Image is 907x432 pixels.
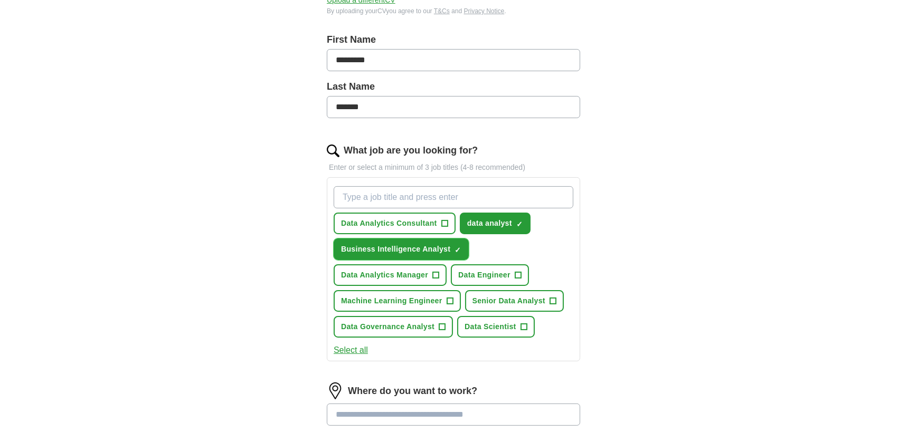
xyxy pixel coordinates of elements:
span: Data Analytics Consultant [341,218,437,229]
a: T&Cs [434,7,450,15]
button: Data Analytics Consultant [334,213,456,234]
span: Machine Learning Engineer [341,295,442,306]
img: search.png [327,145,339,157]
button: Data Scientist [457,316,535,338]
label: Where do you want to work? [348,384,477,398]
p: Enter or select a minimum of 3 job titles (4-8 recommended) [327,162,580,173]
button: data analyst✓ [460,213,531,234]
span: Data Analytics Manager [341,270,428,281]
div: By uploading your CV you agree to our and . [327,6,580,16]
span: Data Governance Analyst [341,321,434,332]
label: First Name [327,33,580,47]
button: Machine Learning Engineer [334,290,461,312]
button: Data Engineer [451,264,529,286]
span: Business Intelligence Analyst [341,244,450,255]
span: Senior Data Analyst [473,295,545,306]
span: Data Engineer [458,270,511,281]
input: Type a job title and press enter [334,186,573,208]
label: What job are you looking for? [344,143,478,158]
label: Last Name [327,80,580,94]
span: ✓ [516,220,523,228]
span: data analyst [467,218,512,229]
img: location.png [327,382,344,399]
button: Select all [334,344,368,357]
button: Data Governance Analyst [334,316,453,338]
span: Data Scientist [465,321,516,332]
a: Privacy Notice [464,7,505,15]
button: Senior Data Analyst [465,290,564,312]
button: Business Intelligence Analyst✓ [334,238,469,260]
span: ✓ [455,246,461,254]
button: Data Analytics Manager [334,264,447,286]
